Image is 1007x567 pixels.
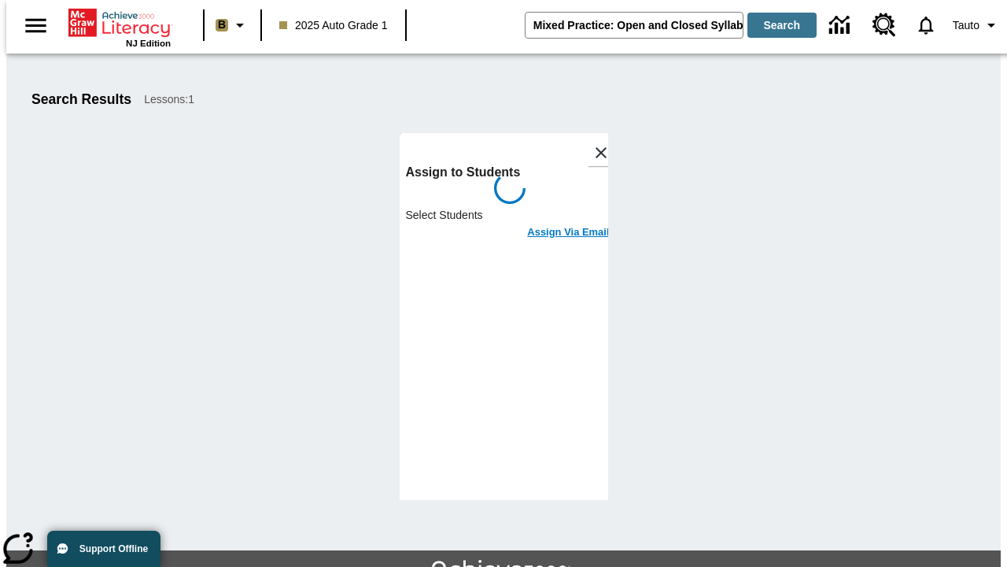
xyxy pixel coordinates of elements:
[13,2,59,49] button: Open side menu
[400,133,608,500] div: lesson details
[209,11,256,39] button: Boost Class color is light brown. Change class color
[820,4,863,47] a: Data Center
[68,7,171,39] a: Home
[406,161,614,183] h6: Assign to Students
[279,17,388,34] span: 2025 Auto Grade 1
[79,543,148,554] span: Support Offline
[906,5,946,46] a: Notifications
[47,531,160,567] button: Support Offline
[953,17,979,34] span: Tauto
[406,207,614,223] p: Select Students
[588,139,614,166] button: Close
[526,13,743,38] input: search field
[527,224,609,242] h6: Assign Via Email
[144,91,194,108] span: Lessons : 1
[863,4,906,46] a: Resource Center, Will open in new tab
[31,91,131,108] h1: Search Results
[946,11,1007,39] button: Profile/Settings
[522,223,614,246] button: Assign Via Email
[218,15,226,35] span: B
[68,6,171,48] div: Home
[747,13,817,38] button: Search
[126,39,171,48] span: NJ Edition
